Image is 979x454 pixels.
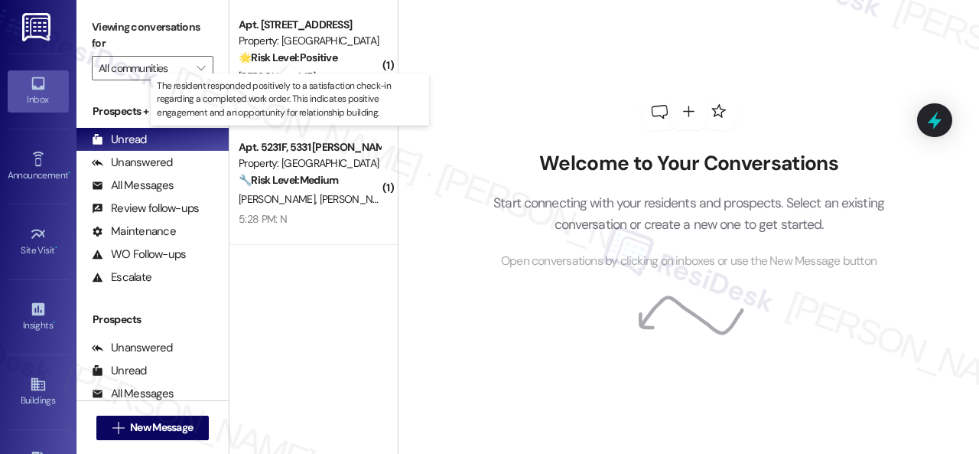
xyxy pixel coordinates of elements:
div: WO Follow-ups [92,247,186,263]
div: Maintenance [92,224,176,240]
div: Unanswered [92,340,173,356]
div: Property: [GEOGRAPHIC_DATA] [239,155,380,171]
label: Viewing conversations for [92,15,213,56]
span: [PERSON_NAME] [239,70,315,83]
div: 5:28 PM: N [239,212,287,226]
span: [PERSON_NAME] [239,192,320,206]
a: Inbox [8,70,69,112]
div: Unanswered [92,155,173,171]
div: Prospects [76,312,229,328]
h2: Welcome to Your Conversations [470,152,908,176]
span: • [68,168,70,178]
span: • [55,243,57,253]
a: Site Visit • [8,221,69,263]
div: Apt. [STREET_ADDRESS] [239,17,380,33]
div: Review follow-ups [92,201,199,217]
div: Unread [92,132,147,148]
span: New Message [130,420,193,436]
strong: 🔧 Risk Level: Medium [239,173,338,187]
p: Start connecting with your residents and prospects. Select an existing conversation or create a n... [470,192,908,236]
span: Open conversations by clicking on inboxes or use the New Message button [501,252,877,271]
div: All Messages [92,178,174,194]
img: ResiDesk Logo [22,13,54,41]
p: The resident responded positively to a satisfaction check-in regarding a completed work order. Th... [157,80,423,119]
div: Property: [GEOGRAPHIC_DATA] [239,33,380,49]
div: Prospects + Residents [76,103,229,119]
div: All Messages [92,386,174,402]
i:  [197,62,205,74]
strong: 🌟 Risk Level: Positive [239,51,337,64]
a: Insights • [8,296,69,338]
div: Apt. 5231F, 5331 [PERSON_NAME] [239,139,380,155]
div: Unread [92,363,147,379]
input: All communities [99,56,189,80]
span: • [53,318,55,328]
a: Buildings [8,371,69,413]
button: New Message [96,416,210,440]
i:  [112,422,124,434]
div: Escalate [92,269,151,286]
span: [PERSON_NAME] [320,192,396,206]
